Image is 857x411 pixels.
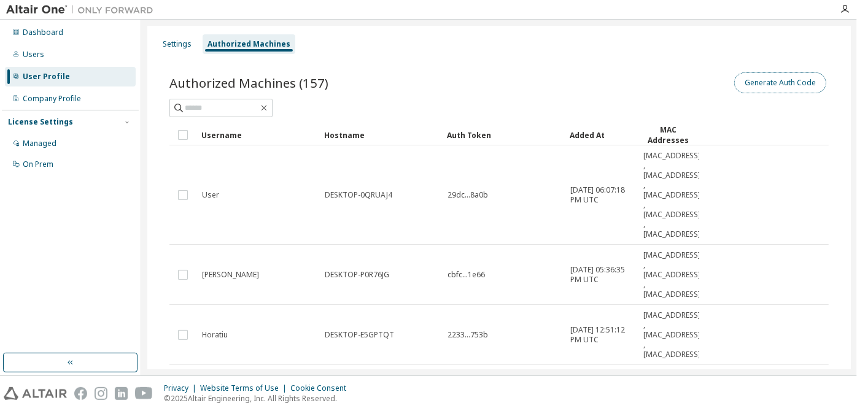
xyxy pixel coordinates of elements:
[163,39,192,49] div: Settings
[23,72,70,82] div: User Profile
[4,387,67,400] img: altair_logo.svg
[570,125,633,145] div: Added At
[115,387,128,400] img: linkedin.svg
[643,125,694,145] div: MAC Addresses
[448,330,488,340] span: 2233...753b
[734,72,826,93] button: Generate Auth Code
[324,125,437,145] div: Hostname
[95,387,107,400] img: instagram.svg
[202,190,219,200] span: User
[643,151,700,239] span: [MAC_ADDRESS] , [MAC_ADDRESS] , [MAC_ADDRESS] , [MAC_ADDRESS] , [MAC_ADDRESS]
[164,383,200,393] div: Privacy
[23,28,63,37] div: Dashboard
[23,50,44,60] div: Users
[202,270,259,280] span: [PERSON_NAME]
[23,139,56,148] div: Managed
[135,387,153,400] img: youtube.svg
[290,383,354,393] div: Cookie Consent
[448,270,485,280] span: cbfc...1e66
[164,393,354,404] p: © 2025 Altair Engineering, Inc. All Rights Reserved.
[207,39,290,49] div: Authorized Machines
[23,94,81,104] div: Company Profile
[325,190,392,200] span: DESKTOP-0QRUAJ4
[8,117,73,127] div: License Settings
[447,125,560,145] div: Auth Token
[200,383,290,393] div: Website Terms of Use
[643,250,700,299] span: [MAC_ADDRESS] , [MAC_ADDRESS] , [MAC_ADDRESS]
[6,4,160,16] img: Altair One
[325,330,394,340] span: DESKTOP-E5GPTQT
[570,325,632,345] span: [DATE] 12:51:12 PM UTC
[202,330,228,340] span: Horatiu
[570,265,632,285] span: [DATE] 05:36:35 PM UTC
[643,310,700,359] span: [MAC_ADDRESS] , [MAC_ADDRESS] , [MAC_ADDRESS]
[201,125,314,145] div: Username
[169,74,328,91] span: Authorized Machines (157)
[23,159,53,169] div: On Prem
[448,190,488,200] span: 29dc...8a0b
[325,270,389,280] span: DESKTOP-P0R76JG
[570,185,632,205] span: [DATE] 06:07:18 PM UTC
[74,387,87,400] img: facebook.svg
